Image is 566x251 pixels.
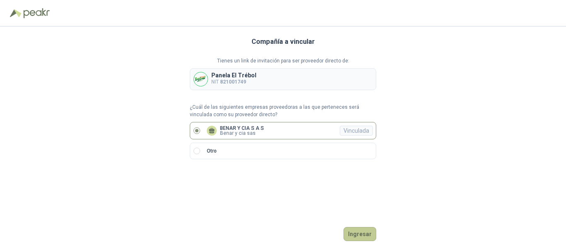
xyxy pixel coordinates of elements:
[220,79,246,85] b: 821001749
[211,72,256,78] p: Panela El Trébol
[220,131,264,136] p: Benar y cia sas
[194,72,208,86] img: Company Logo
[343,227,376,241] button: Ingresar
[190,103,376,119] p: ¿Cuál de las siguientes empresas proveedoras a las que perteneces será vinculada como su proveedo...
[23,8,50,18] img: Peakr
[340,126,373,136] div: Vinculada
[211,78,256,86] p: NIT
[190,57,376,65] p: Tienes un link de invitación para ser proveedor directo de:
[252,36,315,47] h3: Compañía a vincular
[10,9,22,17] img: Logo
[220,126,264,131] p: BENAR Y CIA S A S
[207,147,217,155] p: Otro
